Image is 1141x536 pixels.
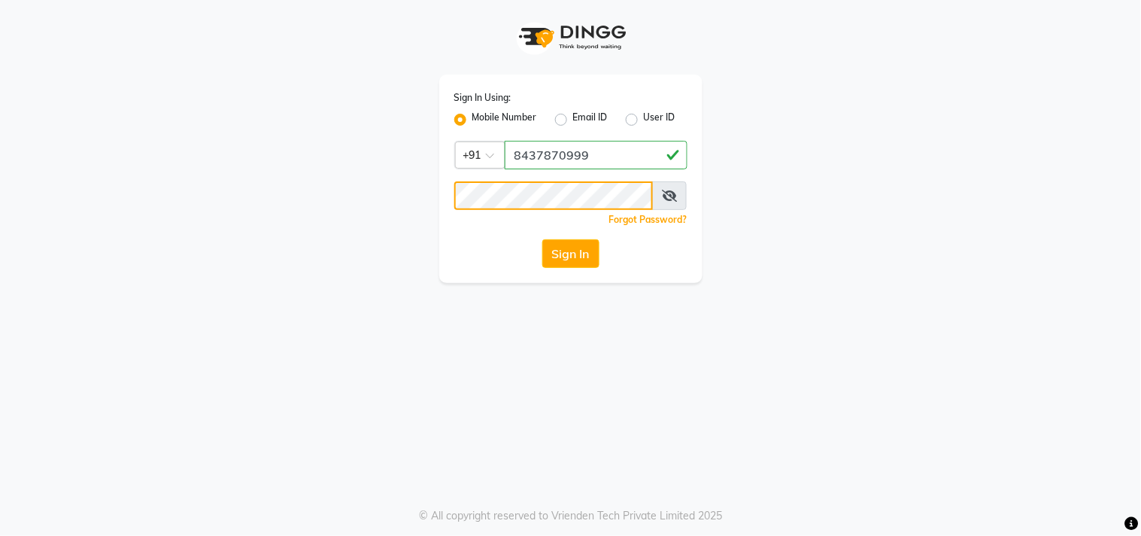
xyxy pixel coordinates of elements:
label: Mobile Number [472,111,537,129]
label: User ID [644,111,675,129]
label: Email ID [573,111,608,129]
input: Username [505,141,687,169]
label: Sign In Using: [454,91,511,105]
input: Username [454,181,654,210]
img: logo1.svg [511,15,631,59]
a: Forgot Password? [609,214,687,225]
button: Sign In [542,239,599,268]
